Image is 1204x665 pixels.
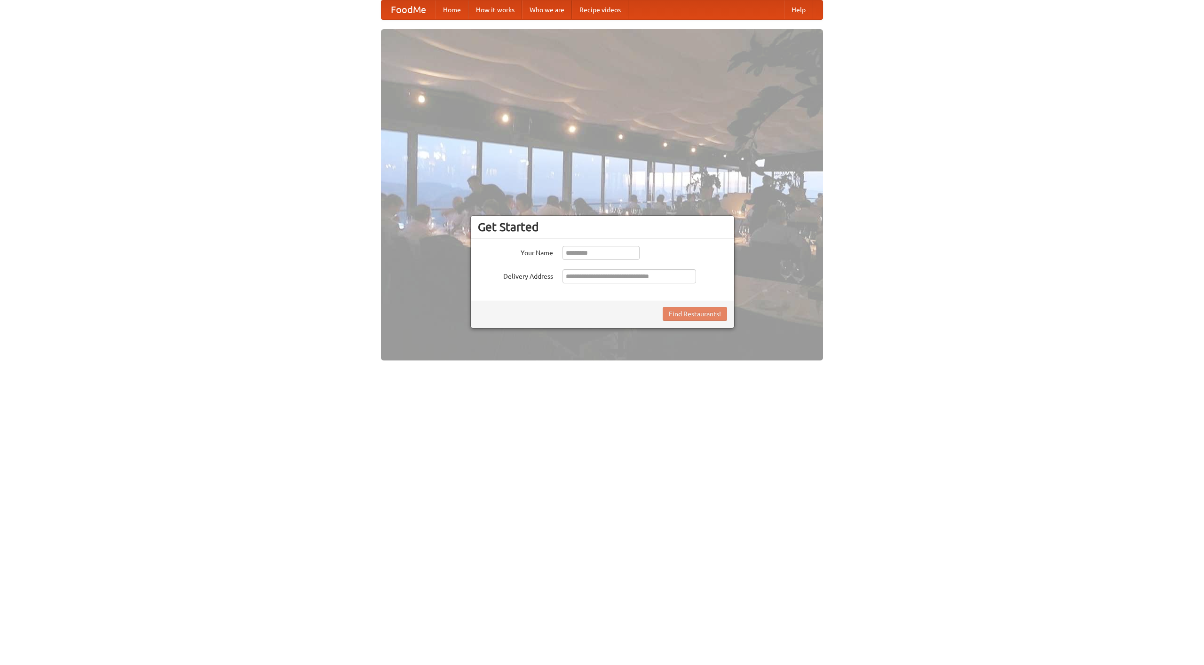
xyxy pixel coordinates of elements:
a: How it works [468,0,522,19]
a: Home [436,0,468,19]
a: Who we are [522,0,572,19]
a: Help [784,0,813,19]
label: Delivery Address [478,269,553,281]
a: Recipe videos [572,0,628,19]
a: FoodMe [381,0,436,19]
button: Find Restaurants! [663,307,727,321]
label: Your Name [478,246,553,258]
h3: Get Started [478,220,727,234]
